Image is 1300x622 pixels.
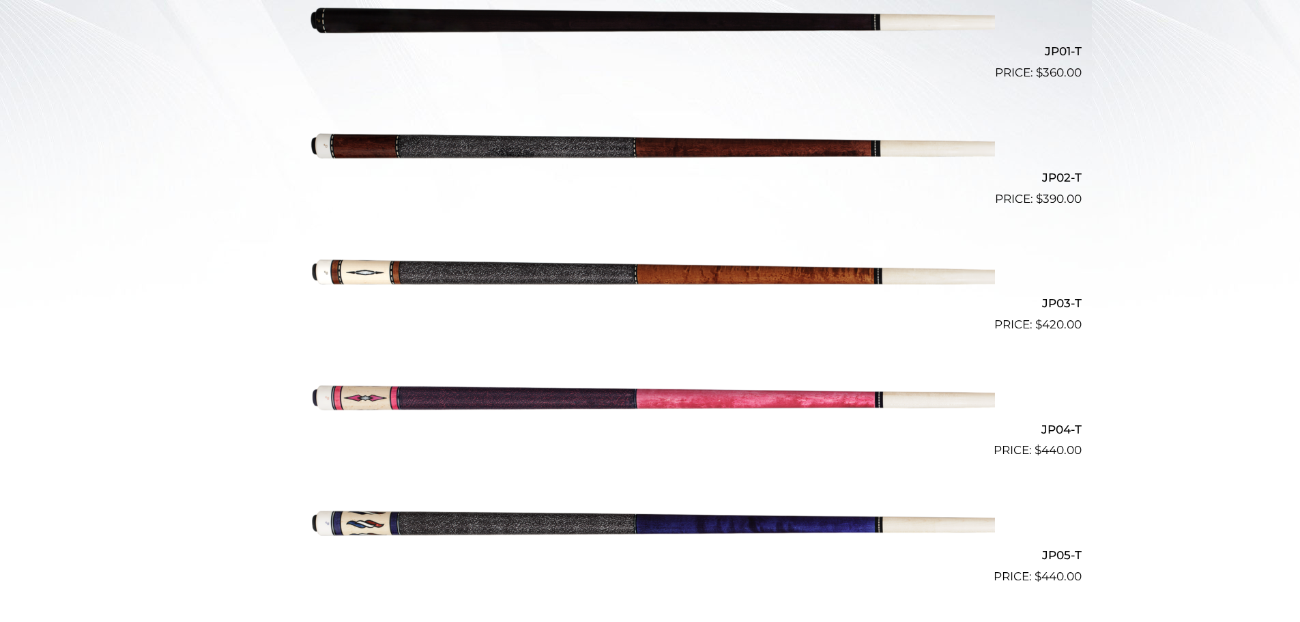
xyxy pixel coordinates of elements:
img: JP03-T [306,214,995,328]
span: $ [1035,443,1041,457]
h2: JP04-T [219,416,1082,442]
a: JP03-T $420.00 [219,214,1082,334]
h2: JP05-T [219,542,1082,567]
img: JP04-T [306,339,995,454]
h2: JP02-T [219,165,1082,190]
h2: JP03-T [219,291,1082,316]
img: JP02-T [306,87,995,202]
span: $ [1036,66,1043,79]
bdi: 440.00 [1035,569,1082,583]
bdi: 440.00 [1035,443,1082,457]
img: JP05-T [306,465,995,580]
h2: JP01-T [219,39,1082,64]
bdi: 420.00 [1035,317,1082,331]
span: $ [1036,192,1043,206]
bdi: 360.00 [1036,66,1082,79]
a: JP02-T $390.00 [219,87,1082,208]
a: JP04-T $440.00 [219,339,1082,460]
span: $ [1035,317,1042,331]
a: JP05-T $440.00 [219,465,1082,585]
span: $ [1035,569,1041,583]
bdi: 390.00 [1036,192,1082,206]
